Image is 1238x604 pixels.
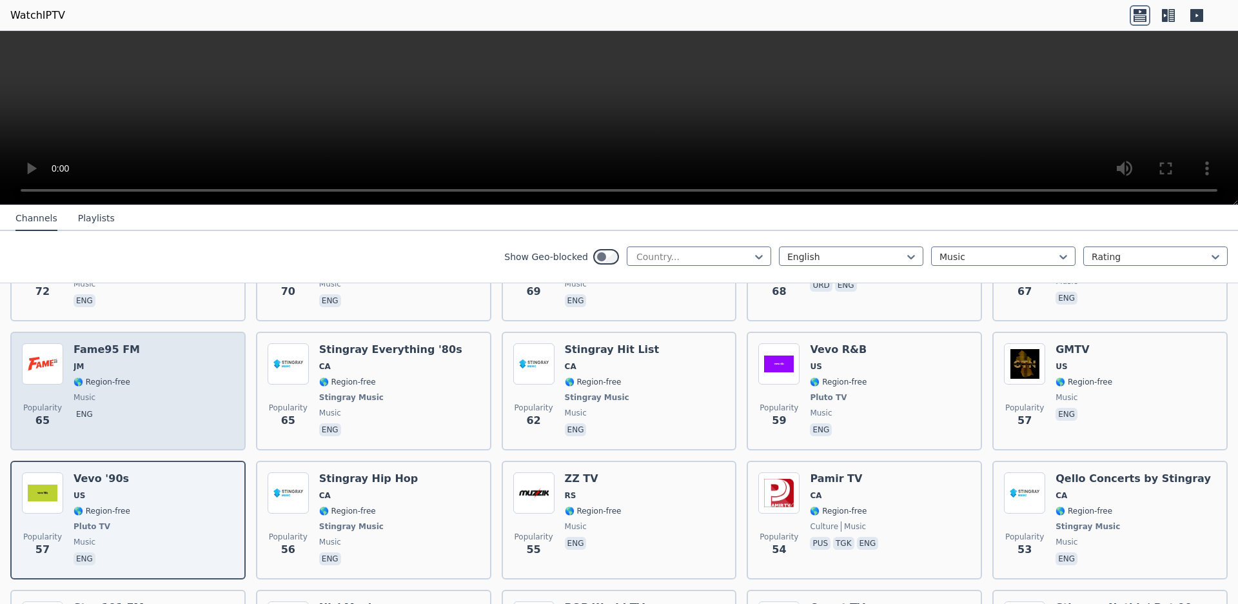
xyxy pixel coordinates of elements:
a: WatchIPTV [10,8,65,23]
span: Stingray Music [565,392,629,403]
span: Stingray Music [1056,521,1120,532]
span: CA [810,490,821,501]
span: music [841,521,866,532]
img: ZZ TV [513,472,555,514]
span: music [565,521,587,532]
span: Popularity [760,532,798,542]
h6: Vevo '90s [74,472,130,485]
span: 53 [1017,542,1032,558]
span: US [1056,361,1067,372]
p: eng [565,423,587,436]
span: 🌎 Region-free [810,506,867,516]
img: Stingray Everything '80s [268,343,309,385]
span: 🌎 Region-free [1056,506,1112,516]
img: Vevo '90s [22,472,63,514]
span: 🌎 Region-free [74,377,130,387]
button: Channels [15,206,57,231]
span: JM [74,361,84,372]
h6: Qello Concerts by Stingray [1056,472,1211,485]
span: 70 [281,284,295,299]
span: Popularity [23,532,62,542]
h6: Vevo R&B [810,343,867,356]
img: Stingray Hip Hop [268,472,309,514]
span: 67 [1017,284,1032,299]
h6: GMTV [1056,343,1112,356]
h6: Stingray Everything '80s [319,343,462,356]
span: 72 [35,284,50,299]
span: Popularity [515,532,553,542]
span: 🌎 Region-free [319,506,376,516]
span: music [319,279,341,289]
span: Pluto TV [810,392,847,403]
span: RS [565,490,576,501]
span: music [319,537,341,547]
span: Pluto TV [74,521,110,532]
span: US [810,361,821,372]
p: eng [319,552,341,565]
span: CA [319,361,331,372]
span: 🌎 Region-free [565,506,622,516]
img: Fame95 FM [22,343,63,385]
span: Stingray Music [319,521,384,532]
span: CA [1056,490,1067,501]
span: 57 [35,542,50,558]
span: music [565,279,587,289]
span: 55 [526,542,540,558]
label: Show Geo-blocked [504,250,588,263]
p: eng [74,408,95,421]
p: tgk [833,537,854,550]
span: music [74,537,95,547]
p: eng [810,423,832,436]
span: US [74,490,85,501]
p: eng [1056,408,1077,421]
span: music [810,408,832,418]
h6: Pamir TV [810,472,881,485]
span: music [74,392,95,403]
p: eng [1056,292,1077,305]
p: eng [565,294,587,307]
img: Pamir TV [758,472,800,514]
span: music [1056,537,1077,547]
span: 54 [772,542,786,558]
span: Popularity [269,532,308,542]
p: eng [565,537,587,550]
p: eng [835,279,857,292]
h6: Fame95 FM [74,343,140,356]
span: 68 [772,284,786,299]
span: music [1056,392,1077,403]
span: 🌎 Region-free [74,506,130,516]
span: Stingray Music [319,392,384,403]
span: Popularity [269,403,308,413]
p: eng [319,294,341,307]
span: CA [565,361,576,372]
span: CA [319,490,331,501]
img: Vevo R&B [758,343,800,385]
span: Popularity [23,403,62,413]
h6: ZZ TV [565,472,622,485]
h6: Stingray Hip Hop [319,472,418,485]
span: 65 [35,413,50,428]
span: 🌎 Region-free [810,377,867,387]
p: eng [1056,552,1077,565]
span: 69 [526,284,540,299]
button: Playlists [78,206,115,231]
span: 59 [772,413,786,428]
p: urd [810,279,832,292]
p: pus [810,537,830,550]
span: Popularity [760,403,798,413]
span: 🌎 Region-free [1056,377,1112,387]
span: music [565,408,587,418]
span: 🌎 Region-free [319,377,376,387]
p: eng [74,294,95,307]
p: eng [319,423,341,436]
span: Popularity [1005,403,1044,413]
span: 56 [281,542,295,558]
img: Stingray Hit List [513,343,555,385]
p: eng [857,537,879,550]
p: eng [74,552,95,565]
span: 62 [526,413,540,428]
span: 🌎 Region-free [565,377,622,387]
span: music [319,408,341,418]
span: 65 [281,413,295,428]
span: music [74,279,95,289]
